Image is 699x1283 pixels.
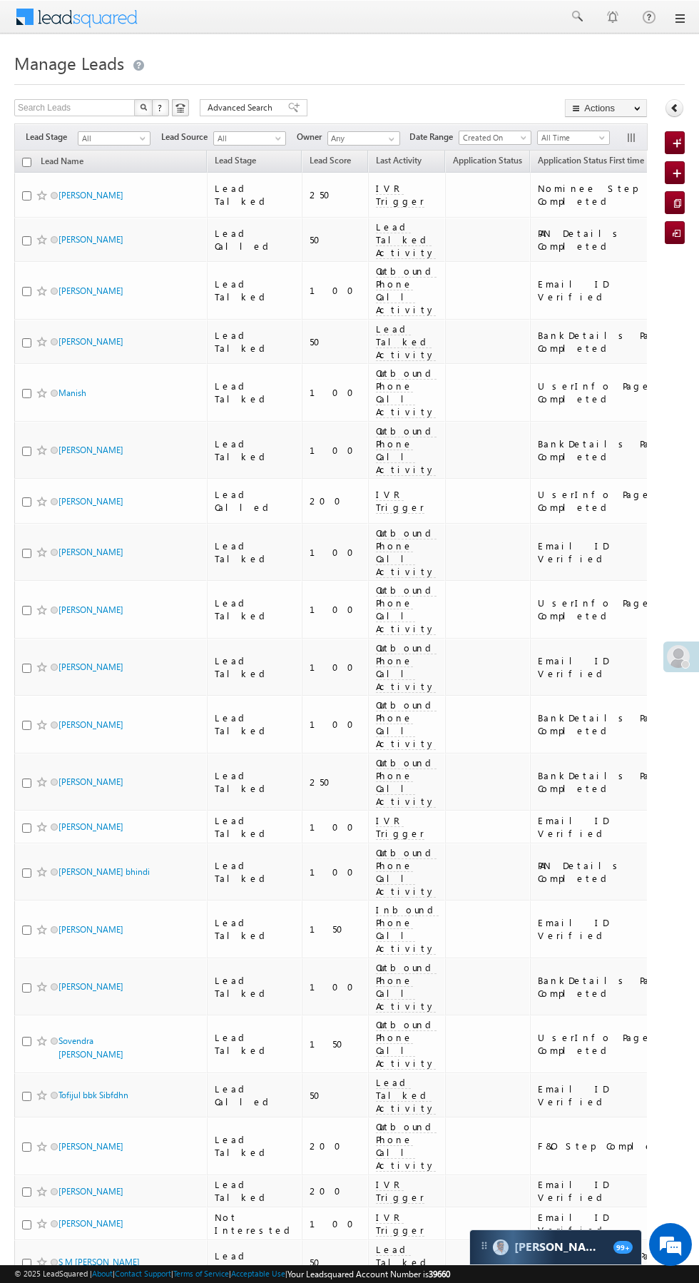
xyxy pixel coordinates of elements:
[310,661,362,674] div: 100
[215,227,295,253] div: Lead Called
[538,488,681,514] div: UserInfo Page Completed
[538,182,681,208] div: Nominee Step Completed
[381,132,399,146] a: Show All Items
[231,1269,285,1278] a: Acceptable Use
[215,769,295,795] div: Lead Talked
[34,153,91,172] a: Lead Name
[310,495,362,507] div: 200
[376,182,424,208] span: IVR Trigger
[376,961,437,1013] span: Outbound Phone Call Activity
[115,1269,171,1278] a: Contact Support
[327,131,400,146] input: Type to Search
[58,604,123,615] a: [PERSON_NAME]
[376,641,437,693] span: Outbound Phone Call Activity
[26,131,78,143] span: Lead Stage
[538,437,681,463] div: BankDetails Page Completed
[310,776,362,788] div: 250
[376,756,437,808] span: Outbound Phone Call Activity
[459,131,531,145] a: Created On
[538,155,680,166] span: Application Status First time Drop Off
[565,99,647,117] button: Actions
[479,1240,490,1252] img: carter-drag
[376,1120,437,1172] span: Outbound Phone Call Activity
[538,769,681,795] div: BankDetails Page Completed
[58,1186,123,1197] a: [PERSON_NAME]
[538,131,606,144] span: All Time
[58,924,123,935] a: [PERSON_NAME]
[369,153,429,171] a: Last Activity
[310,155,351,166] span: Lead Score
[538,814,681,840] div: Email ID Verified
[215,437,295,463] div: Lead Talked
[376,488,424,514] span: IVR Trigger
[469,1229,642,1265] div: carter-dragCarter[PERSON_NAME]99+
[215,539,295,565] div: Lead Talked
[376,527,437,578] span: Outbound Phone Call Activity
[58,445,123,455] a: [PERSON_NAME]
[173,1269,229,1278] a: Terms of Service
[215,1082,295,1108] div: Lead Called
[376,265,437,316] span: Outbound Phone Call Activity
[302,153,358,171] a: Lead Score
[376,1076,436,1115] span: Lead Talked Activity
[446,153,529,171] a: Application Status
[538,1178,681,1204] div: Email ID Verified
[58,776,123,787] a: [PERSON_NAME]
[58,821,123,832] a: [PERSON_NAME]
[310,386,362,399] div: 100
[531,153,687,171] a: Application Status First time Drop Off
[58,1257,140,1267] a: S M [PERSON_NAME]
[376,220,436,259] span: Lead Talked Activity
[215,859,295,885] div: Lead Talked
[310,546,362,559] div: 100
[376,367,437,418] span: Outbound Phone Call Activity
[161,131,213,143] span: Lead Source
[215,597,295,622] div: Lead Talked
[58,1035,123,1060] a: Sovendra [PERSON_NAME]
[58,1141,123,1152] a: [PERSON_NAME]
[58,387,86,398] a: Manish
[310,1140,362,1152] div: 200
[215,1133,295,1159] div: Lead Talked
[158,101,164,113] span: ?
[214,132,282,145] span: All
[58,234,123,245] a: [PERSON_NAME]
[58,496,123,507] a: [PERSON_NAME]
[538,1140,681,1152] div: F&O Step Completed
[215,182,295,208] div: Lead Talked
[58,1090,128,1100] a: Tofijul bbk Sibfdhn
[310,1256,362,1269] div: 50
[376,1178,424,1204] span: IVR Trigger
[376,699,437,750] span: Outbound Phone Call Activity
[215,711,295,737] div: Lead Talked
[538,859,681,885] div: PAN Details Completed
[310,603,362,616] div: 100
[213,131,286,146] a: All
[310,866,362,878] div: 100
[14,1267,450,1281] span: © 2025 LeadSquared | | | | |
[310,1089,362,1102] div: 50
[376,814,424,840] span: IVR Trigger
[429,1269,450,1279] span: 39660
[215,278,295,303] div: Lead Talked
[538,597,681,622] div: UserInfo Page Completed
[208,101,277,114] span: Advanced Search
[58,866,150,877] a: [PERSON_NAME] bhindi
[376,846,437,898] span: Outbound Phone Call Activity
[538,1031,681,1057] div: UserInfo Page Completed
[538,539,681,565] div: Email ID Verified
[376,903,439,955] span: Inbound Phone Call Activity
[22,158,31,167] input: Check all records
[376,323,436,361] span: Lead Talked Activity
[208,153,263,171] a: Lead Stage
[78,132,146,145] span: All
[310,233,362,246] div: 50
[310,335,362,348] div: 50
[58,285,123,296] a: [PERSON_NAME]
[310,718,362,731] div: 100
[58,190,123,201] a: [PERSON_NAME]
[376,584,437,635] span: Outbound Phone Call Activity
[92,1269,113,1278] a: About
[140,103,147,111] img: Search
[58,661,123,672] a: [PERSON_NAME]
